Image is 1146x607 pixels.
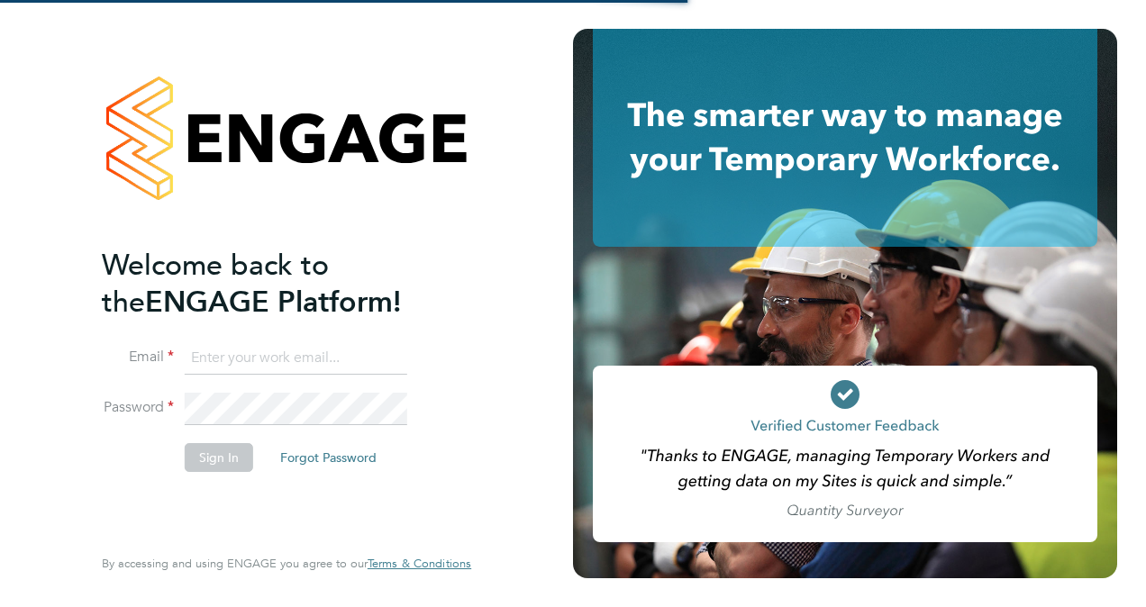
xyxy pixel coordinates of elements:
h2: ENGAGE Platform! [102,247,453,321]
button: Sign In [185,443,253,472]
a: Terms & Conditions [368,557,471,571]
button: Forgot Password [266,443,391,472]
span: Terms & Conditions [368,556,471,571]
label: Email [102,348,174,367]
input: Enter your work email... [185,342,407,375]
label: Password [102,398,174,417]
span: By accessing and using ENGAGE you agree to our [102,556,471,571]
span: Welcome back to the [102,248,329,320]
